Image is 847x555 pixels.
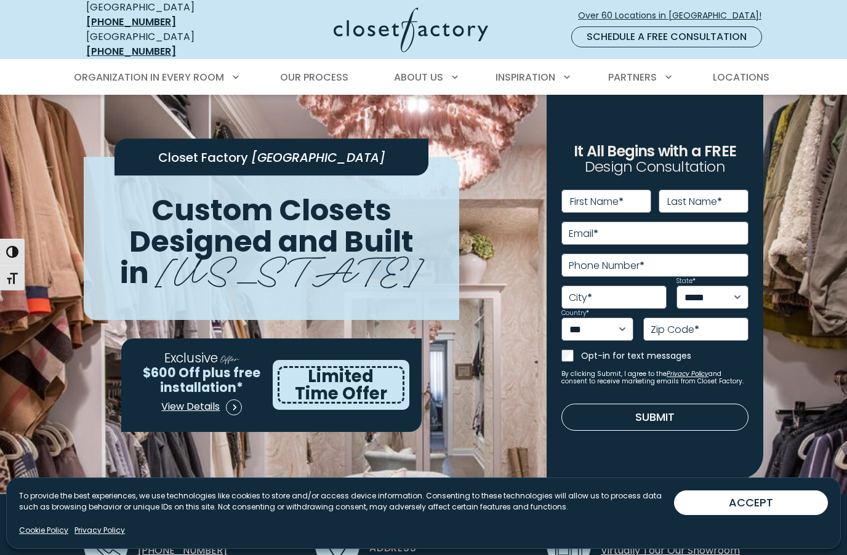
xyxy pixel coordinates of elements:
span: Custom Closets [151,190,391,231]
div: [GEOGRAPHIC_DATA] [86,30,237,59]
label: Last Name [667,197,722,207]
a: Schedule a Free Consultation [571,26,762,47]
img: Closet Factory Logo [334,7,488,52]
span: Organization in Every Room [74,70,224,84]
span: Our Process [280,70,348,84]
span: [GEOGRAPHIC_DATA] [251,149,385,166]
span: View Details [161,399,220,414]
span: Over 60 Locations in [GEOGRAPHIC_DATA]! [578,9,771,22]
a: Privacy Policy [667,369,709,378]
a: Cookie Policy [19,525,68,536]
span: It All Begins with a FREE [574,141,736,161]
button: ACCEPT [674,490,828,515]
a: Privacy Policy [74,525,125,536]
label: Country [561,310,589,316]
label: State [676,278,696,284]
span: Limited Time Offer [295,364,387,405]
span: [US_STATE] [156,239,423,295]
span: plus free installation* [160,364,260,396]
label: City [569,293,592,303]
span: $600 Off [143,364,200,381]
label: Email [569,229,598,239]
label: Opt-in for text messages [581,349,749,362]
a: View Details [161,395,243,420]
span: Inspiration [496,70,555,84]
span: Partners [608,70,657,84]
label: First Name [570,197,624,207]
small: By clicking Submit, I agree to the and consent to receive marketing emails from Closet Factory. [561,370,749,385]
button: Submit [561,404,749,431]
span: Design Consultation [585,157,725,177]
span: Designed and Built in [120,221,414,293]
a: [PHONE_NUMBER] [86,44,176,58]
a: Over 60 Locations in [GEOGRAPHIC_DATA]! [577,5,772,26]
span: Offer [220,352,239,364]
span: Locations [713,70,769,84]
label: Phone Number [569,261,644,271]
p: To provide the best experiences, we use technologies like cookies to store and/or access device i... [19,490,674,513]
a: [PHONE_NUMBER] [86,15,176,29]
nav: Primary Menu [65,60,782,95]
span: Exclusive [164,349,218,367]
label: Zip Code [651,325,699,335]
span: About Us [394,70,443,84]
span: Closet Factory [158,149,248,166]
